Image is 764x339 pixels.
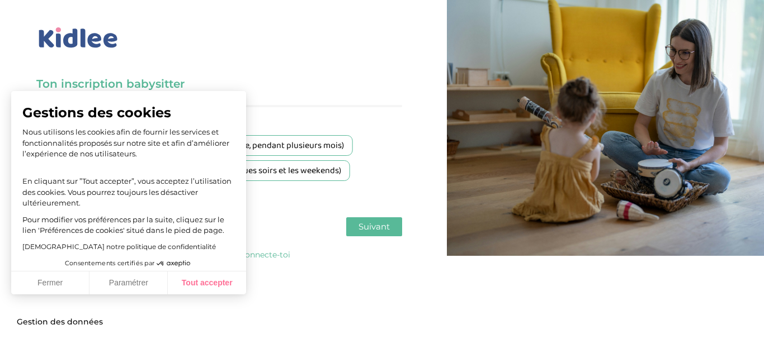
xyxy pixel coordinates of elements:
[89,271,168,295] button: Paramétrer
[239,250,290,260] a: Connecte-toi
[22,165,235,209] p: En cliquant sur ”Tout accepter”, vous acceptez l’utilisation des cookies. Vous pourrez toujours l...
[36,76,402,92] h3: Ton inscription babysitter
[168,271,246,295] button: Tout accepter
[346,217,402,236] button: Suivant
[36,25,120,51] img: logo_kidlee_bleu
[22,214,235,236] p: Pour modifier vos préférences par la suite, cliquez sur le lien 'Préférences de cookies' situé da...
[10,311,110,334] button: Fermer le widget sans consentement
[22,127,235,160] p: Nous utilisons les cookies afin de fournir les services et fonctionnalités proposés sur notre sit...
[157,247,190,280] svg: Axeptio
[359,221,390,232] span: Suivant
[17,317,103,327] span: Gestion des données
[65,260,154,266] span: Consentements certifiés par
[11,271,89,295] button: Fermer
[22,104,235,121] span: Gestions des cookies
[59,256,198,271] button: Consentements certifiés par
[22,242,216,251] a: [DEMOGRAPHIC_DATA] notre politique de confidentialité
